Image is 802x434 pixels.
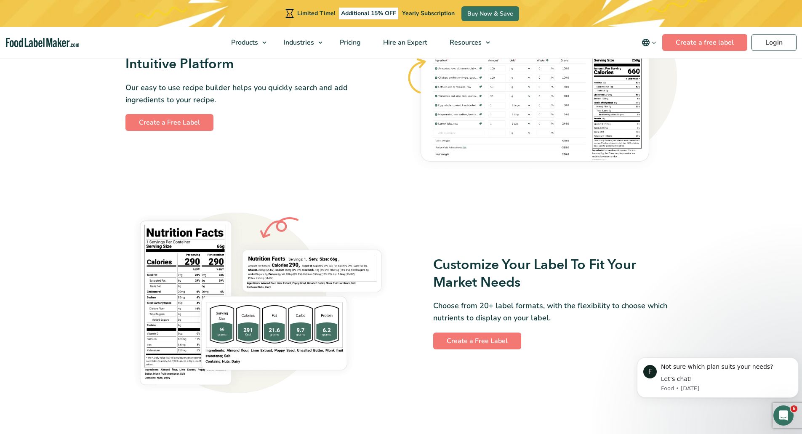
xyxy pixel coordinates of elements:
p: Choose from 20+ label formats, with the flexibility to choose which nutrients to display on your ... [433,300,677,324]
span: Yearly Subscription [402,9,455,17]
span: Additional 15% OFF [339,8,398,19]
span: Resources [447,38,482,47]
span: Products [229,38,259,47]
iframe: Intercom live chat [773,405,794,426]
span: 6 [791,405,797,412]
span: Limited Time! [297,9,335,17]
a: Create a Free Label [125,114,213,131]
a: Pricing [329,27,370,58]
span: Industries [281,38,315,47]
a: Resources [439,27,494,58]
iframe: Intercom notifications message [634,345,802,411]
a: Products [220,27,271,58]
a: Login [751,34,797,51]
h3: Customize Your Label To Fit Your Market Needs [433,256,677,291]
h3: Easily Create Recipes With Our Intuitive Platform [125,38,369,73]
iframe: profile [3,12,131,77]
a: Buy Now & Save [461,6,519,21]
span: Hire an Expert [381,38,428,47]
p: Our easy to use recipe builder helps you quickly search and add ingredients to your recipe. [125,82,369,106]
a: Create a Free Label [433,333,521,349]
span: Pricing [337,38,362,47]
a: Industries [273,27,327,58]
a: Create a free label [662,34,747,51]
a: Hire an Expert [372,27,437,58]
